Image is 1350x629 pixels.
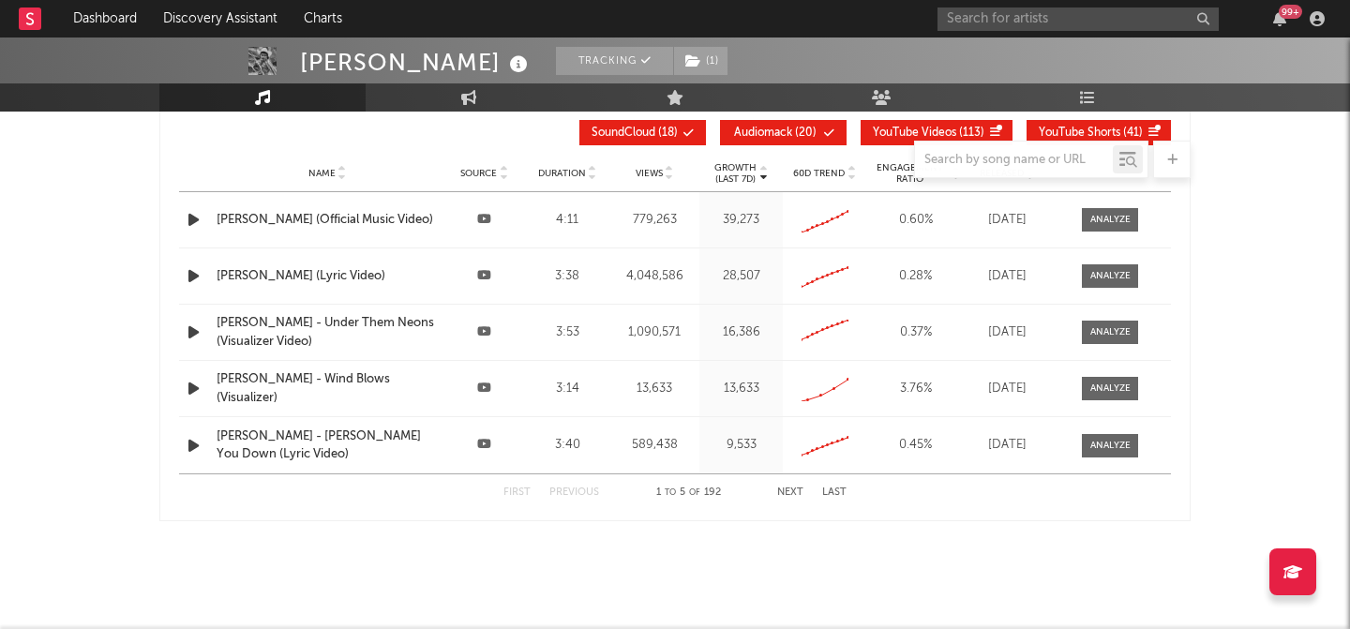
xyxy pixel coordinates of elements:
div: 779,263 [614,211,696,230]
div: 13,633 [704,380,778,398]
button: Tracking [556,47,673,75]
div: 39,273 [704,211,778,230]
div: [DATE] [969,380,1044,398]
div: [DATE] [969,211,1044,230]
a: [PERSON_NAME] - Under Them Neons (Visualizer Video) [217,314,438,351]
a: [PERSON_NAME] - [PERSON_NAME] You Down (Lyric Video) [217,427,438,464]
span: SoundCloud [592,127,655,139]
div: [PERSON_NAME] [300,47,532,78]
div: 0.28 % [871,267,960,286]
button: (1) [674,47,727,75]
div: 4:11 [531,211,605,230]
div: 1,090,571 [614,323,696,342]
span: ( 113 ) [873,127,984,139]
button: Last [822,487,847,498]
div: 0.37 % [871,323,960,342]
a: [PERSON_NAME] (Official Music Video) [217,211,438,230]
span: Audiomack [734,127,792,139]
div: 3:38 [531,267,605,286]
div: 16,386 [704,323,778,342]
button: Previous [549,487,599,498]
span: ( 18 ) [592,127,678,139]
button: YouTube Videos(113) [861,120,1012,145]
button: YouTube Shorts(41) [1027,120,1171,145]
div: [DATE] [969,267,1044,286]
span: of [689,488,700,497]
button: Next [777,487,803,498]
div: 28,507 [704,267,778,286]
button: First [503,487,531,498]
p: (Last 7d) [714,173,757,185]
div: 3:14 [531,380,605,398]
span: to [665,488,676,497]
span: ( 20 ) [732,127,818,139]
span: YouTube Videos [873,127,956,139]
div: 1 5 192 [637,482,740,504]
input: Search for artists [937,7,1219,31]
span: YouTube Shorts [1039,127,1120,139]
button: SoundCloud(18) [579,120,706,145]
div: 3:40 [531,436,605,455]
div: 99 + [1279,5,1302,19]
input: Search by song name or URL [915,153,1113,168]
a: [PERSON_NAME] (Lyric Video) [217,267,438,286]
div: 13,633 [614,380,696,398]
div: [DATE] [969,323,1044,342]
a: [PERSON_NAME] - Wind Blows (Visualizer) [217,370,438,407]
button: 99+ [1273,11,1286,26]
div: 4,048,586 [614,267,696,286]
button: Audiomack(20) [720,120,847,145]
div: [DATE] [969,436,1044,455]
span: ( 41 ) [1039,127,1143,139]
div: 3:53 [531,323,605,342]
div: 589,438 [614,436,696,455]
div: 0.45 % [871,436,960,455]
span: ( 1 ) [673,47,728,75]
div: 9,533 [704,436,778,455]
div: 0.60 % [871,211,960,230]
div: 3.76 % [871,380,960,398]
